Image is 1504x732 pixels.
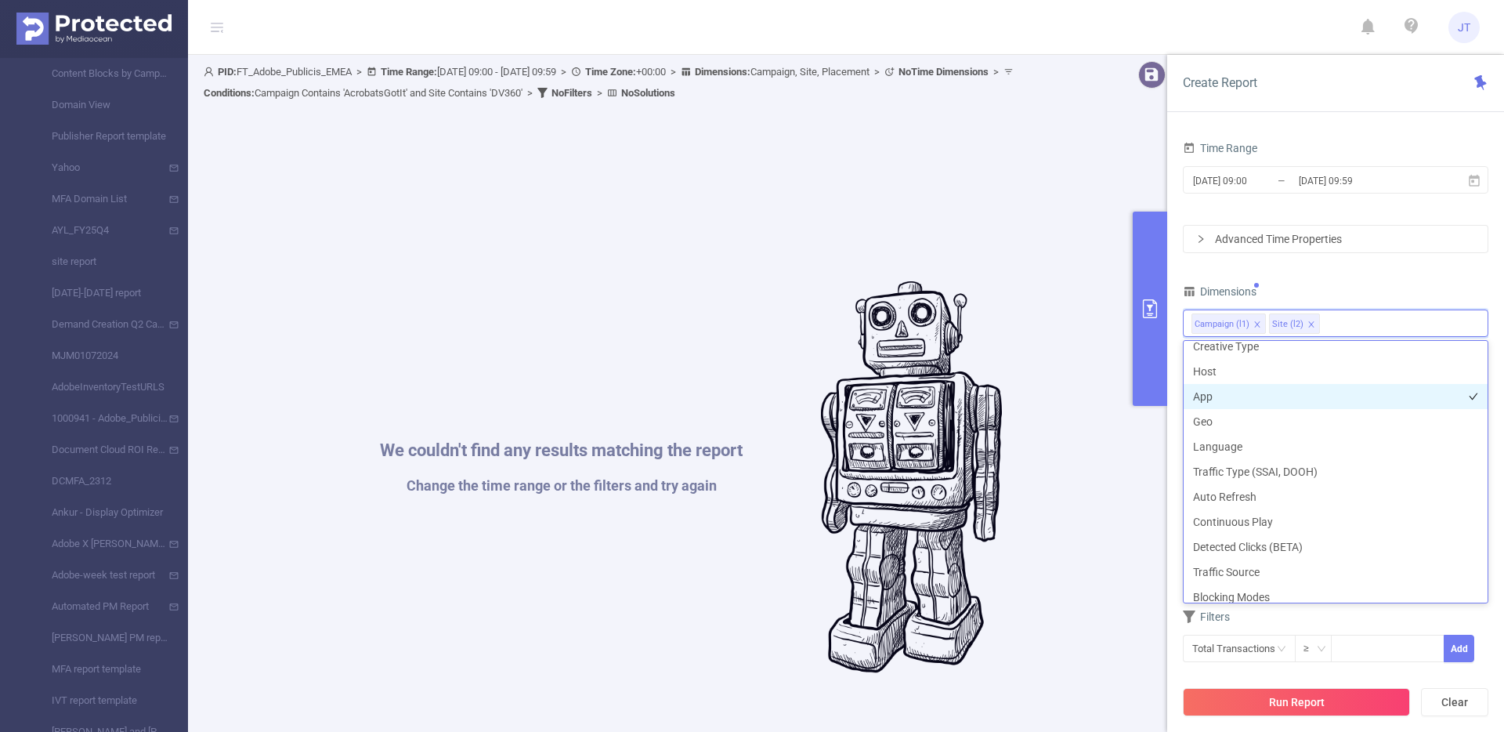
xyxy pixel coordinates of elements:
[1303,636,1320,661] div: ≥
[31,121,169,152] a: Publisher Report template
[31,685,169,716] a: IVT report template
[31,403,169,434] a: 1000941 - Adobe_Publicis_EMEA_Misinformation
[1184,334,1488,359] li: Creative Type
[585,66,636,78] b: Time Zone:
[31,277,169,309] a: [DATE]-[DATE] report
[1183,285,1256,298] span: Dimensions
[1469,467,1478,477] i: icon: check
[31,591,169,622] a: Automated PM Report
[1272,314,1303,335] div: Site (l2)
[1469,592,1478,602] i: icon: check
[1269,313,1320,334] li: Site (l2)
[31,497,169,528] a: Ankur - Display Optimizer
[666,66,681,78] span: >
[31,340,169,371] a: MJM01072024
[989,66,1003,78] span: >
[1196,234,1206,244] i: icon: right
[1183,688,1410,716] button: Run Report
[821,281,1002,673] img: #
[551,87,592,99] b: No Filters
[1469,392,1478,401] i: icon: check
[898,66,989,78] b: No Time Dimensions
[1469,442,1478,451] i: icon: check
[1184,585,1488,610] li: Blocking Modes
[1191,313,1266,334] li: Campaign (l1)
[352,66,367,78] span: >
[218,66,237,78] b: PID:
[1184,560,1488,585] li: Traffic Source
[1444,635,1474,662] button: Add
[1183,142,1257,154] span: Time Range
[31,371,169,403] a: AdobeInventoryTestURLS
[1458,12,1470,43] span: JT
[31,309,169,340] a: Demand Creation Q2 Campaigns
[31,246,169,277] a: site report
[31,560,169,591] a: Adobe-week test report
[16,13,172,45] img: Protected Media
[1195,314,1249,335] div: Campaign (l1)
[522,87,537,99] span: >
[31,215,169,246] a: AYL_FY25Q4
[1469,417,1478,426] i: icon: check
[1191,170,1318,191] input: Start date
[31,654,169,685] a: MFA report template
[204,87,522,99] span: Campaign Contains 'AcrobatsGotIt' and Site Contains 'DV360'
[1184,434,1488,459] li: Language
[1183,611,1230,623] span: Filters
[31,58,169,89] a: Content Blocks by Campaign
[1469,567,1478,577] i: icon: check
[1469,342,1478,351] i: icon: check
[1469,517,1478,527] i: icon: check
[31,528,169,560] a: Adobe X [PERSON_NAME] PM Daily Report
[31,622,169,654] a: [PERSON_NAME] PM report
[695,66,750,78] b: Dimensions :
[1469,367,1478,376] i: icon: check
[1469,542,1478,552] i: icon: check
[556,66,571,78] span: >
[869,66,884,78] span: >
[1184,359,1488,384] li: Host
[1184,459,1488,484] li: Traffic Type (SSAI, DOOH)
[1297,170,1424,191] input: End date
[31,89,169,121] a: Domain View
[1184,226,1488,252] div: icon: rightAdvanced Time Properties
[1184,509,1488,535] li: Continuous Play
[31,183,169,215] a: MFA Domain List
[1317,644,1326,655] i: icon: down
[695,66,869,78] span: Campaign, Site, Placement
[31,466,169,497] a: DCMFA_2312
[1184,384,1488,409] li: App
[1469,492,1478,502] i: icon: check
[204,87,255,99] b: Conditions :
[1184,484,1488,509] li: Auto Refresh
[1307,321,1315,330] i: icon: close
[380,479,743,493] h1: Change the time range or the filters and try again
[1421,688,1488,716] button: Clear
[1253,321,1261,330] i: icon: close
[31,152,169,183] a: Yahoo
[380,442,743,459] h1: We couldn't find any results matching the report
[31,434,169,466] a: Document Cloud ROI Report
[1184,535,1488,560] li: Detected Clicks (BETA)
[1184,409,1488,434] li: Geo
[592,87,607,99] span: >
[1183,75,1257,90] span: Create Report
[204,67,218,77] i: icon: user
[621,87,675,99] b: No Solutions
[204,66,1018,99] span: FT_Adobe_Publicis_EMEA [DATE] 09:00 - [DATE] 09:59 +00:00
[381,66,437,78] b: Time Range:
